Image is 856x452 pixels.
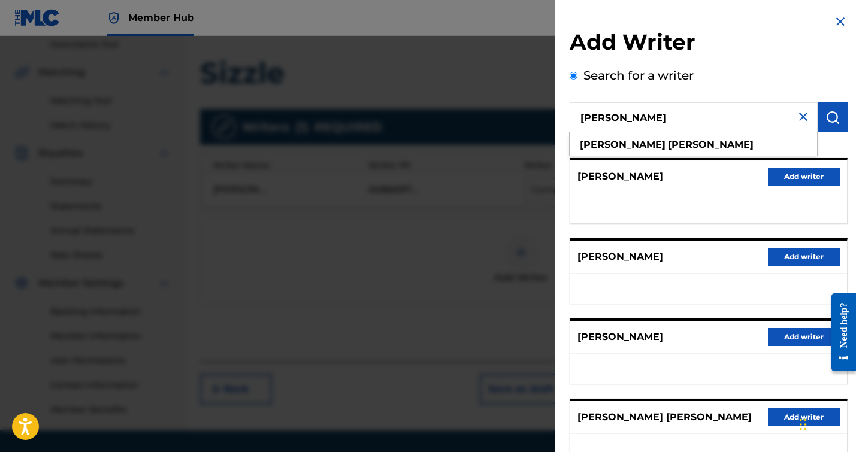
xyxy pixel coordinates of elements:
[577,169,663,184] p: [PERSON_NAME]
[796,110,810,124] img: close
[768,408,840,426] button: Add writer
[128,11,194,25] span: Member Hub
[822,284,856,381] iframe: Resource Center
[768,248,840,266] button: Add writer
[796,395,856,452] iframe: Chat Widget
[14,9,61,26] img: MLC Logo
[107,11,121,25] img: Top Rightsholder
[570,29,848,59] h2: Add Writer
[580,139,666,150] strong: [PERSON_NAME]
[577,410,752,424] p: [PERSON_NAME] [PERSON_NAME]
[668,139,754,150] strong: [PERSON_NAME]
[800,407,807,442] div: Drag
[825,110,840,125] img: Search Works
[768,328,840,346] button: Add writer
[768,168,840,186] button: Add writer
[577,250,663,264] p: [PERSON_NAME]
[570,102,818,132] input: Search writer's name or IPI Number
[583,68,694,83] label: Search for a writer
[577,330,663,344] p: [PERSON_NAME]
